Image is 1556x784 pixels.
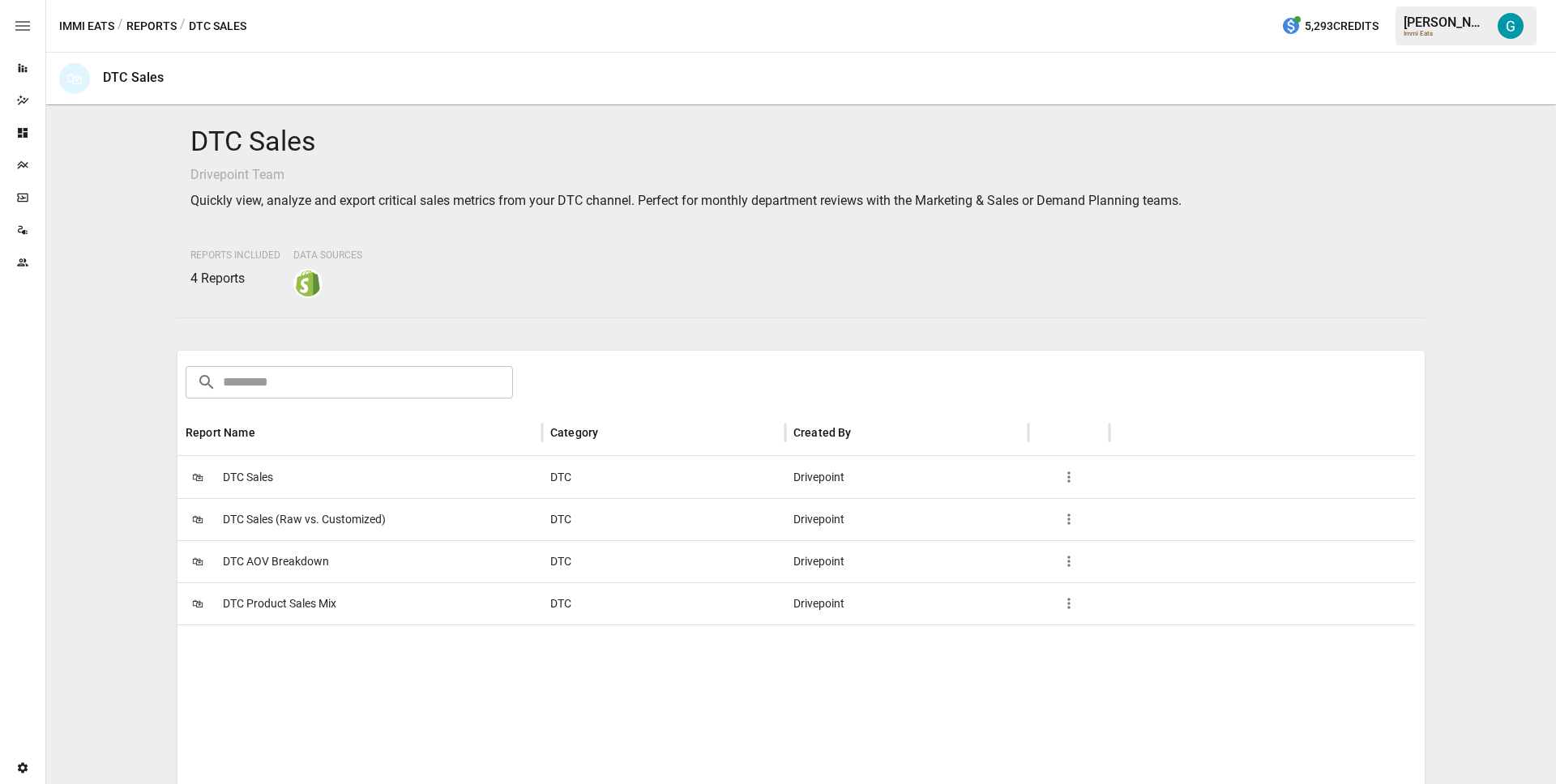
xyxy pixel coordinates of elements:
img: shopify [295,271,321,296]
span: 🛍 [186,549,210,573]
span: 5,293 Credits [1305,16,1379,36]
div: DTC Sales [103,70,164,85]
div: Created By [793,426,852,439]
span: DTC Sales [223,457,273,498]
button: Immi Eats [59,16,114,36]
div: Drivepoint [785,456,1028,498]
button: Gavin Acres [1488,3,1533,49]
div: DTC [542,582,785,624]
div: DTC [542,540,785,582]
span: Data Sources [293,249,362,261]
button: Sort [600,421,622,444]
div: Category [550,426,598,439]
span: 🛍 [186,465,210,489]
div: Immi Eats [1404,30,1488,37]
div: DTC [542,498,785,540]
span: DTC AOV Breakdown [223,541,329,582]
span: Reports Included [190,249,280,261]
div: Drivepoint [785,498,1028,540]
div: Drivepoint [785,540,1028,582]
span: DTC Product Sales Mix [223,583,336,624]
span: DTC Sales (Raw vs. Customized) [223,499,386,540]
p: 4 Reports [190,269,280,288]
div: Drivepoint [785,582,1028,624]
button: Sort [853,421,876,444]
span: 🛍 [186,507,210,531]
p: Quickly view, analyze and export critical sales metrics from your DTC channel. Perfect for monthl... [190,191,1412,211]
h4: DTC Sales [190,125,1412,159]
button: Reports [126,16,177,36]
div: / [118,16,123,36]
span: 🛍 [186,591,210,616]
p: Drivepoint Team [190,165,1412,185]
div: DTC [542,456,785,498]
div: 🛍 [59,63,90,94]
img: Gavin Acres [1498,13,1524,39]
div: [PERSON_NAME] [1404,15,1488,30]
button: 5,293Credits [1275,11,1385,41]
div: Report Name [186,426,255,439]
button: Sort [257,421,280,444]
div: / [180,16,186,36]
